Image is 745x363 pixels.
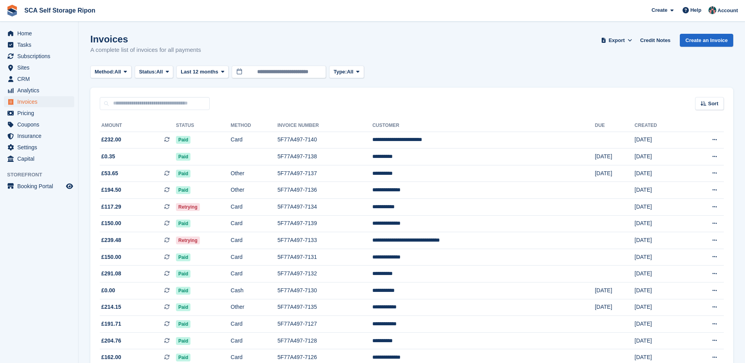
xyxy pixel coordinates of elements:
span: Retrying [176,236,200,244]
button: Last 12 months [176,66,229,79]
a: menu [4,153,74,164]
span: All [156,68,163,76]
td: [DATE] [635,132,686,148]
td: 5F77A497-7130 [278,282,373,299]
td: 5F77A497-7137 [278,165,373,182]
span: £232.00 [101,136,121,144]
span: Help [690,6,701,14]
span: Type: [333,68,347,76]
span: £214.15 [101,303,121,311]
span: Analytics [17,85,64,96]
span: Retrying [176,203,200,211]
td: [DATE] [595,282,635,299]
span: £191.71 [101,320,121,328]
span: Account [718,7,738,15]
a: menu [4,142,74,153]
h1: Invoices [90,34,201,44]
span: £291.08 [101,269,121,278]
span: Paid [176,287,190,295]
th: Due [595,119,635,132]
a: menu [4,39,74,50]
a: menu [4,73,74,84]
td: Card [231,132,277,148]
button: Method: All [90,66,132,79]
a: menu [4,130,74,141]
td: [DATE] [595,299,635,316]
td: Card [231,199,277,216]
span: Pricing [17,108,64,119]
a: menu [4,85,74,96]
td: 5F77A497-7136 [278,182,373,199]
span: Paid [176,170,190,178]
span: £150.00 [101,219,121,227]
span: Tasks [17,39,64,50]
span: £53.65 [101,169,118,178]
th: Created [635,119,686,132]
td: 5F77A497-7128 [278,332,373,349]
td: [DATE] [595,165,635,182]
td: [DATE] [635,215,686,232]
span: CRM [17,73,64,84]
span: Insurance [17,130,64,141]
span: Storefront [7,171,78,179]
span: Method: [95,68,115,76]
span: £150.00 [101,253,121,261]
a: Credit Notes [637,34,674,47]
td: [DATE] [595,148,635,165]
span: Settings [17,142,64,153]
span: Export [609,37,625,44]
span: Status: [139,68,156,76]
th: Invoice Number [278,119,373,132]
span: All [115,68,121,76]
span: Capital [17,153,64,164]
a: Create an Invoice [680,34,733,47]
td: 5F77A497-7133 [278,232,373,249]
span: Booking Portal [17,181,64,192]
a: menu [4,28,74,39]
span: Home [17,28,64,39]
span: Sites [17,62,64,73]
span: Paid [176,354,190,361]
td: Other [231,299,277,316]
button: Status: All [135,66,173,79]
td: Card [231,232,277,249]
span: Sort [708,100,718,108]
a: menu [4,51,74,62]
td: [DATE] [635,199,686,216]
td: 5F77A497-7127 [278,316,373,333]
span: £204.76 [101,337,121,345]
td: Card [231,249,277,266]
button: Type: All [329,66,364,79]
a: SCA Self Storage Ripon [21,4,99,17]
span: £239.48 [101,236,121,244]
th: Status [176,119,231,132]
span: Create [652,6,667,14]
td: [DATE] [635,232,686,249]
span: £0.35 [101,152,115,161]
td: [DATE] [635,332,686,349]
span: Paid [176,270,190,278]
span: Invoices [17,96,64,107]
td: 5F77A497-7134 [278,199,373,216]
th: Method [231,119,277,132]
span: £0.00 [101,286,115,295]
td: [DATE] [635,182,686,199]
a: menu [4,96,74,107]
td: 5F77A497-7131 [278,249,373,266]
td: Card [231,266,277,282]
th: Amount [100,119,176,132]
a: menu [4,108,74,119]
span: Paid [176,320,190,328]
a: Preview store [65,181,74,191]
td: Card [231,215,277,232]
span: Last 12 months [181,68,218,76]
span: Coupons [17,119,64,130]
span: £194.50 [101,186,121,194]
button: Export [599,34,634,47]
span: £117.29 [101,203,121,211]
td: Card [231,332,277,349]
span: Subscriptions [17,51,64,62]
span: Paid [176,220,190,227]
td: [DATE] [635,249,686,266]
td: 5F77A497-7138 [278,148,373,165]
